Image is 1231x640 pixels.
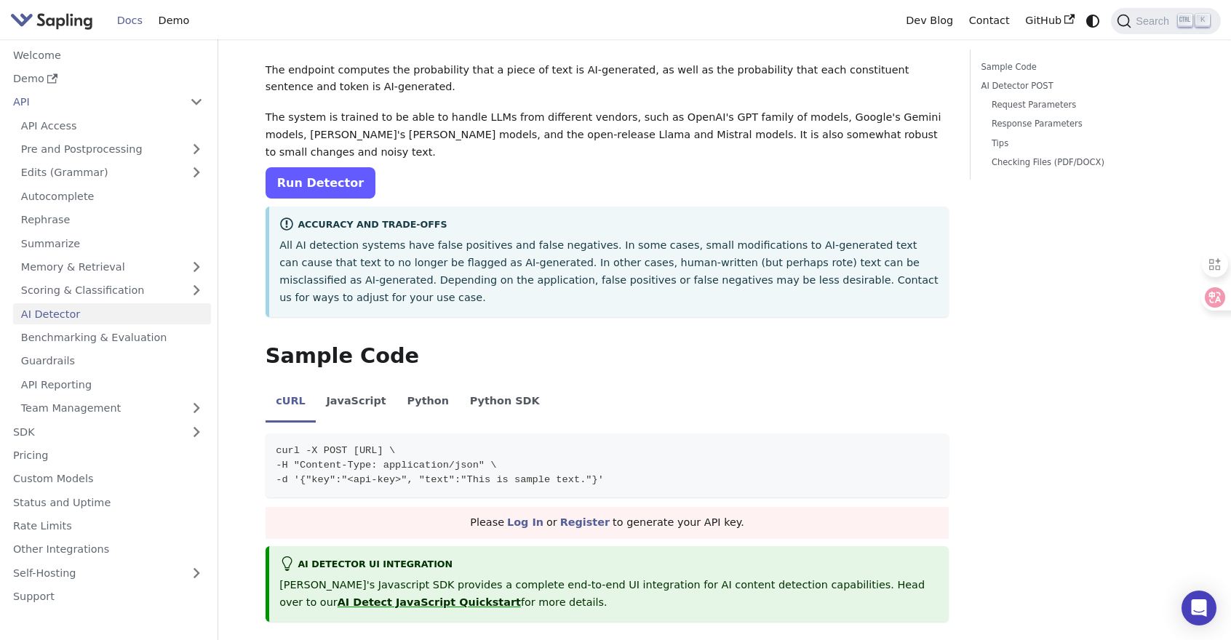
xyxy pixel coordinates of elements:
span: -H "Content-Type: application/json" \ [276,460,496,471]
a: Sapling.ai [10,10,98,31]
a: Edits (Grammar) [13,162,211,183]
button: Switch between dark and light mode (currently system mode) [1083,10,1104,31]
a: Pricing [5,445,211,466]
li: cURL [266,383,316,423]
span: curl -X POST [URL] \ [276,445,395,456]
div: AI Detector UI integration [279,556,939,574]
p: [PERSON_NAME]'s Javascript SDK provides a complete end-to-end UI integration for AI content detec... [279,577,939,612]
p: The system is trained to be able to handle LLMs from different vendors, such as OpenAI's GPT fami... [266,109,949,161]
a: Contact [961,9,1018,32]
kbd: K [1195,14,1210,27]
a: Status and Uptime [5,492,211,513]
a: Support [5,586,211,607]
button: Search (Ctrl+K) [1111,8,1220,34]
a: AI Detector [13,303,211,324]
a: API Reporting [13,374,211,395]
a: Autocomplete [13,185,211,207]
p: All AI detection systems have false positives and false negatives. In some cases, small modificat... [279,237,939,306]
a: SDK [5,421,182,442]
a: Register [560,516,610,528]
li: Python SDK [459,383,550,423]
li: JavaScript [316,383,397,423]
a: Dev Blog [898,9,960,32]
a: AI Detect JavaScript Quickstart [338,596,521,608]
a: Pre and Postprocessing [13,139,211,160]
a: Memory & Retrieval [13,257,211,278]
span: -d '{"key":"<api-key>", "text":"This is sample text."}' [276,474,604,485]
a: Guardrails [13,351,211,372]
span: Search [1131,15,1178,27]
a: Demo [151,9,197,32]
a: Tips [992,137,1174,151]
a: Custom Models [5,468,211,489]
div: Open Intercom Messenger [1182,591,1216,625]
a: GitHub [1017,9,1082,32]
a: Benchmarking & Evaluation [13,327,211,348]
a: Sample Code [981,60,1179,74]
a: Demo [5,68,211,89]
a: Response Parameters [992,117,1174,131]
a: Team Management [13,398,211,419]
a: AI Detector POST [981,79,1179,93]
h2: Sample Code [266,343,949,369]
li: Python [397,383,459,423]
div: Accuracy and Trade-offs [279,217,939,234]
a: Checking Files (PDF/DOCX) [992,156,1174,169]
a: API [5,92,182,113]
a: Self-Hosting [5,562,211,583]
a: Run Detector [266,167,375,199]
a: Request Parameters [992,98,1174,112]
a: Scoring & Classification [13,280,211,301]
a: Rate Limits [5,516,211,537]
a: Summarize [13,233,211,254]
a: API Access [13,115,211,136]
div: Please or to generate your API key. [266,507,949,539]
button: Collapse sidebar category 'API' [182,92,211,113]
a: Docs [109,9,151,32]
a: Welcome [5,44,211,65]
a: Log In [507,516,543,528]
a: Other Integrations [5,539,211,560]
a: Rephrase [13,209,211,231]
button: Expand sidebar category 'SDK' [182,421,211,442]
p: The endpoint computes the probability that a piece of text is AI-generated, as well as the probab... [266,62,949,97]
img: Sapling.ai [10,10,93,31]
